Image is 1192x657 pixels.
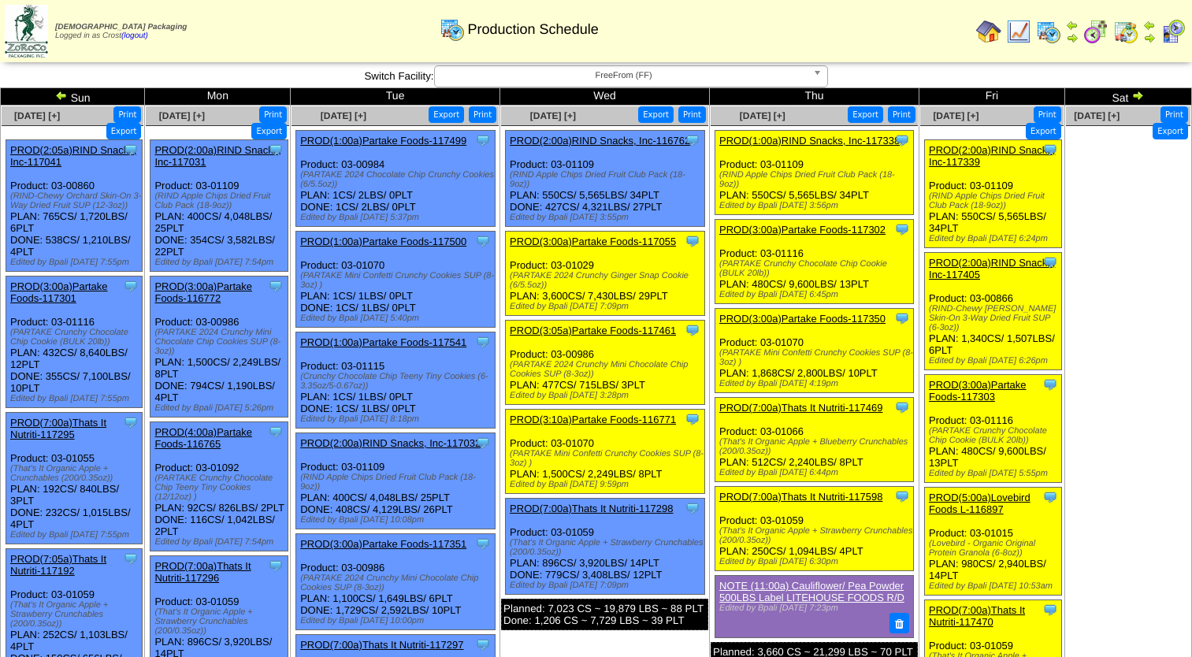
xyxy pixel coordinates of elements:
img: calendarinout.gif [1113,19,1138,44]
button: Export [429,106,464,123]
button: Print [469,106,496,123]
div: (That's It Organic Apple + Strawberry Crunchables (200/0.35oz)) [719,526,913,545]
img: Tooltip [268,142,284,158]
div: (PARTAKE 2024 Crunchy Mini Chocolate Chip Cookies SUP (8-3oz)) [300,573,494,592]
a: PROD(2:00a)RIND Snacks, Inc-117339 [929,144,1055,168]
img: line_graph.gif [1006,19,1031,44]
img: arrowright.gif [1066,32,1079,44]
div: Edited by Bpali [DATE] 4:19pm [719,379,913,388]
div: (Lovebird - Organic Original Protein Granola (6-8oz)) [929,539,1061,558]
div: Edited by Bpali [DATE] 7:54pm [154,537,287,547]
a: PROD(5:00a)Lovebird Foods L-116897 [929,492,1030,515]
img: zoroco-logo-small.webp [5,5,48,58]
div: (PARTAKE Mini Confetti Crunchy Cookies SUP (8‐3oz) ) [719,348,913,367]
button: Export [106,123,142,139]
div: (That's It Organic Apple + Strawberry Crunchables (200/0.35oz)) [10,600,142,629]
img: Tooltip [1042,377,1058,392]
a: [DATE] [+] [159,110,205,121]
div: Edited by Bpali [DATE] 5:26pm [154,403,287,413]
img: arrowleft.gif [1143,19,1156,32]
div: Edited by Bpali [DATE] 10:53am [929,581,1061,591]
div: (RIND Apple Chips Dried Fruit Club Pack (18-9oz)) [929,191,1061,210]
a: PROD(3:00a)Partake Foods-117302 [719,224,886,236]
a: PROD(3:10a)Partake Foods-116771 [510,414,676,425]
button: Export [1153,123,1188,139]
div: Product: 03-00860 PLAN: 765CS / 1,720LBS / 6PLT DONE: 538CS / 1,210LBS / 4PLT [6,140,143,272]
a: NOTE (11:00a) Cauliflower/ Pea Powder 500LBS Label LITEHOUSE FOODS R/D [719,580,904,603]
img: Tooltip [475,637,491,652]
div: (That's It Organic Apple + Strawberry Crunchables (200/0.35oz)) [154,607,287,636]
img: Tooltip [475,132,491,148]
div: (PARTAKE Mini Confetti Crunchy Cookies SUP (8‐3oz) ) [510,449,704,468]
div: (PARTAKE Crunchy Chocolate Chip Cookie (BULK 20lb)) [929,426,1061,445]
div: Product: 03-01092 PLAN: 92CS / 826LBS / 2PLT DONE: 116CS / 1,042LBS / 2PLT [150,422,288,551]
div: (Crunchy Chocolate Chip Teeny Tiny Cookies (6-3.35oz/5-0.67oz)) [300,372,494,391]
div: Product: 03-01070 PLAN: 1CS / 1LBS / 0PLT DONE: 1CS / 1LBS / 0PLT [296,232,495,328]
div: Edited by Bpali [DATE] 6:45pm [719,290,913,299]
a: PROD(3:00a)Partake Foods-117351 [300,538,466,550]
span: [DEMOGRAPHIC_DATA] Packaging [55,23,187,32]
div: (That's It Organic Apple + Strawberry Crunchables (200/0.35oz)) [510,538,704,557]
div: (PARTAKE Crunchy Chocolate Chip Teeny Tiny Cookies (12/12oz) ) [154,473,287,502]
div: Product: 03-00986 PLAN: 1,500CS / 2,249LBS / 8PLT DONE: 794CS / 1,190LBS / 4PLT [150,277,288,418]
a: PROD(2:00a)RIND Snacks, Inc-117031 [154,144,280,168]
a: [DATE] [+] [530,110,576,121]
a: PROD(1:00a)Partake Foods-117500 [300,236,466,247]
span: FreeFrom (FF) [441,66,807,85]
a: PROD(7:00a)Thats It Nutriti-117297 [300,639,463,651]
a: PROD(3:05a)Partake Foods-117461 [510,325,676,336]
div: Edited by Bpali [DATE] 9:59pm [510,480,704,489]
a: PROD(1:00a)Partake Foods-117541 [300,336,466,348]
a: PROD(7:05a)Thats It Nutriti-117192 [10,553,106,577]
img: Tooltip [268,558,284,573]
a: PROD(3:00a)Partake Foods-117055 [510,236,676,247]
td: Sun [1,88,145,106]
button: Export [1026,123,1061,139]
img: Tooltip [123,551,139,566]
a: PROD(2:05a)RIND Snacks, Inc-117041 [10,144,136,168]
td: Sat [1064,88,1191,106]
div: Edited by Bpali [DATE] 7:09pm [510,581,704,590]
a: [DATE] [+] [1074,110,1120,121]
div: Product: 03-01116 PLAN: 480CS / 9,600LBS / 13PLT [715,220,914,304]
td: Fri [919,88,1065,106]
img: home.gif [976,19,1001,44]
img: Tooltip [685,411,700,427]
div: Edited by Bpali [DATE] 10:00pm [300,616,494,625]
span: [DATE] [+] [740,110,785,121]
div: Edited by Bpali [DATE] 6:24pm [929,234,1061,243]
div: (RIND Apple Chips Dried Fruit Club Pack (18-9oz)) [719,170,913,189]
a: PROD(3:00a)Partake Foods-117301 [10,280,108,304]
div: Edited by Bpali [DATE] 7:54pm [154,258,287,267]
div: (That's It Organic Apple + Crunchables (200/0.35oz)) [10,464,142,483]
div: Edited by Bpali [DATE] 3:55pm [510,213,704,222]
div: Product: 03-00986 PLAN: 477CS / 715LBS / 3PLT [506,321,704,405]
div: Edited by Bpali [DATE] 6:26pm [929,356,1061,366]
div: Edited by Bpali [DATE] 7:09pm [510,302,704,311]
a: (logout) [121,32,148,40]
div: Product: 03-01059 PLAN: 896CS / 3,920LBS / 14PLT DONE: 779CS / 3,408LBS / 12PLT [506,499,704,595]
img: Tooltip [685,233,700,249]
div: (PARTAKE 2024 Crunchy Ginger Snap Cookie (6/5.5oz)) [510,271,704,290]
span: Logged in as Crost [55,23,187,40]
button: Print [1034,106,1061,123]
td: Tue [291,88,500,106]
div: Product: 03-01059 PLAN: 250CS / 1,094LBS / 4PLT [715,487,914,571]
img: Tooltip [475,536,491,551]
div: Product: 03-00866 PLAN: 1,340CS / 1,507LBS / 6PLT [925,253,1062,370]
img: Tooltip [475,435,491,451]
a: PROD(1:00a)Partake Foods-117499 [300,135,466,147]
img: Tooltip [685,132,700,148]
div: Product: 03-01109 PLAN: 550CS / 5,565LBS / 34PLT [925,140,1062,248]
img: Tooltip [268,424,284,440]
td: Wed [500,88,710,106]
img: arrowleft.gif [55,89,68,102]
div: Product: 03-01109 PLAN: 550CS / 5,565LBS / 34PLT DONE: 427CS / 4,321LBS / 27PLT [506,131,704,227]
a: PROD(1:00a)RIND Snacks, Inc-117338 [719,135,900,147]
img: Tooltip [685,500,700,516]
a: PROD(2:00a)RIND Snacks, Inc-117032 [300,437,481,449]
div: (PARTAKE Mini Confetti Crunchy Cookies SUP (8‐3oz) ) [300,271,494,290]
div: Edited by Bpali [DATE] 5:37pm [300,213,494,222]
